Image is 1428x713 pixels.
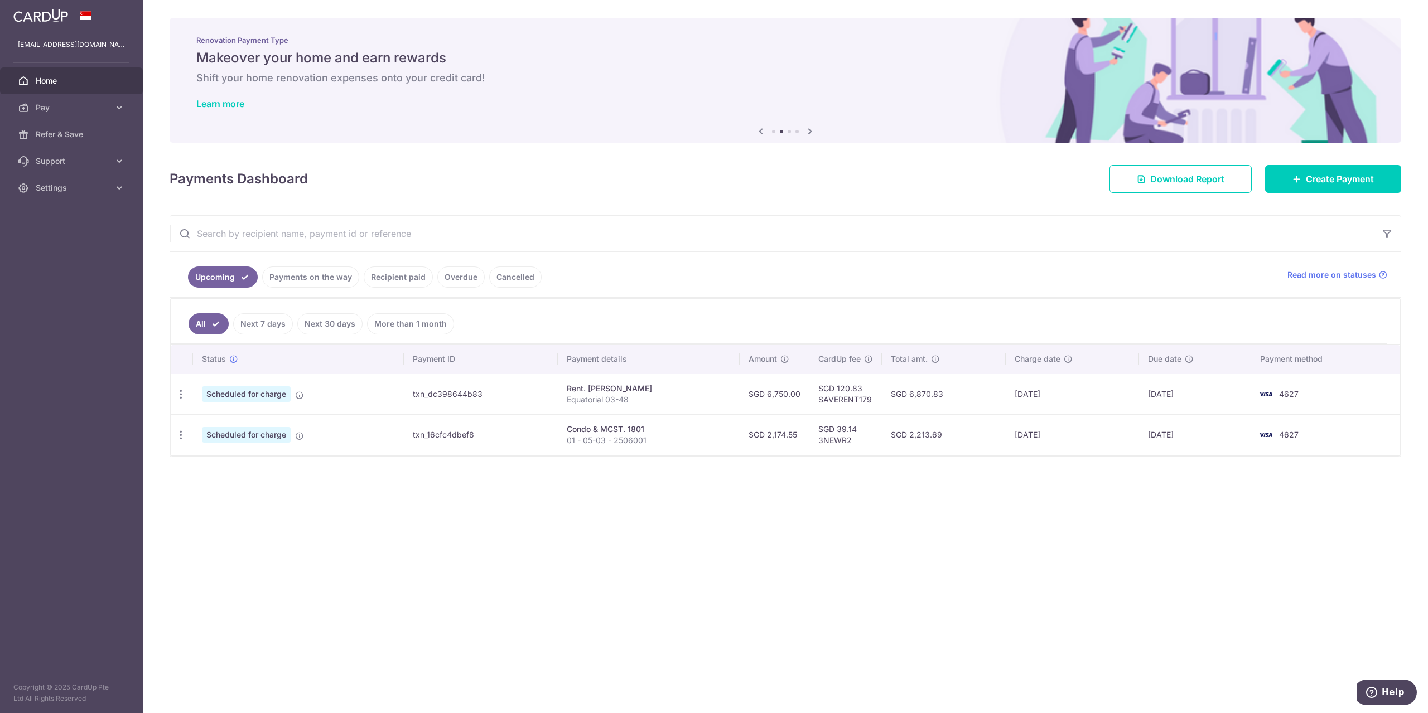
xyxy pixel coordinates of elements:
span: Support [36,156,109,167]
span: Due date [1148,353,1181,365]
td: txn_dc398644b83 [404,374,558,414]
a: Read more on statuses [1287,269,1387,280]
span: Total amt. [891,353,928,365]
span: Read more on statuses [1287,269,1376,280]
img: Bank Card [1255,387,1277,401]
td: SGD 2,213.69 [882,414,1006,455]
p: Equatorial 03-48 [567,394,730,405]
span: Status [202,353,226,365]
td: SGD 6,870.83 [882,374,1006,414]
a: Cancelled [489,266,542,288]
td: SGD 2,174.55 [740,414,809,455]
div: Rent. [PERSON_NAME] [567,383,730,394]
img: CardUp [13,9,68,22]
th: Payment ID [404,345,558,374]
input: Search by recipient name, payment id or reference [170,216,1374,251]
span: Scheduled for charge [202,427,291,443]
a: All [189,313,229,334]
h4: Payments Dashboard [170,169,308,189]
a: Next 7 days [233,313,293,334]
span: CardUp fee [818,353,861,365]
div: Condo & MCST. 1801 [567,424,730,435]
img: Bank Card [1255,428,1277,442]
span: Charge date [1015,353,1060,365]
span: Amount [749,353,777,365]
span: Scheduled for charge [202,386,291,402]
td: SGD 120.83 SAVERENT179 [809,374,882,414]
span: Refer & Save [36,129,109,140]
a: More than 1 month [367,313,454,334]
td: [DATE] [1139,414,1251,455]
h5: Makeover your home and earn rewards [196,49,1374,67]
td: txn_16cfc4dbef8 [404,414,558,455]
a: Learn more [196,98,244,109]
a: Payments on the way [262,266,359,288]
td: SGD 6,750.00 [740,374,809,414]
td: [DATE] [1006,414,1139,455]
td: [DATE] [1006,374,1139,414]
span: 4627 [1279,389,1299,399]
td: [DATE] [1139,374,1251,414]
a: Upcoming [188,266,258,288]
h6: Shift your home renovation expenses onto your credit card! [196,71,1374,85]
span: Settings [36,182,109,193]
img: Renovation banner [170,18,1401,143]
p: [EMAIL_ADDRESS][DOMAIN_NAME] [18,39,125,50]
span: Home [36,75,109,86]
th: Payment method [1251,345,1401,374]
a: Recipient paid [364,266,433,288]
td: SGD 39.14 3NEWR2 [809,414,882,455]
span: 4627 [1279,430,1299,439]
a: Download Report [1109,165,1252,193]
span: Create Payment [1306,172,1374,186]
iframe: Opens a widget where you can find more information [1357,680,1417,707]
p: Renovation Payment Type [196,36,1374,45]
a: Next 30 days [297,313,363,334]
a: Overdue [437,266,485,288]
th: Payment details [558,345,739,374]
span: Download Report [1150,172,1224,186]
span: Pay [36,102,109,113]
a: Create Payment [1265,165,1401,193]
p: 01 - 05-03 - 2506001 [567,435,730,446]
